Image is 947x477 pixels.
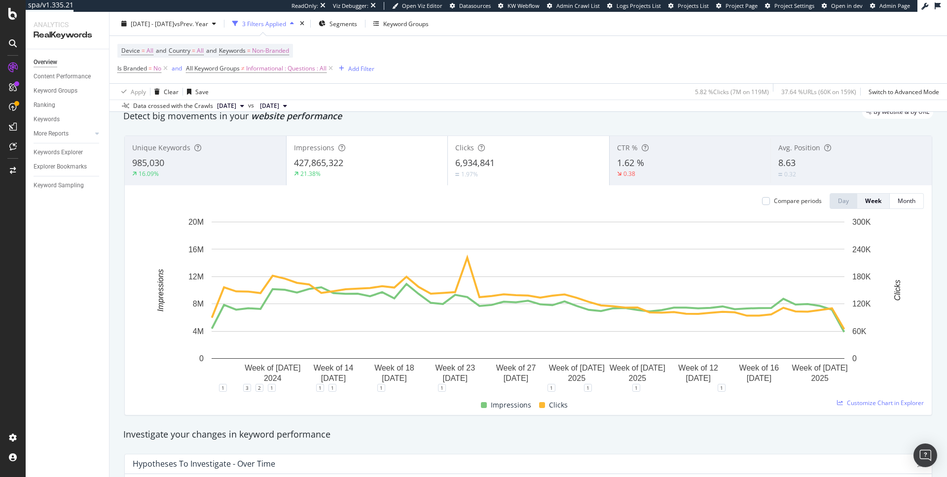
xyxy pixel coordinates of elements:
[716,2,758,10] a: Project Page
[329,19,357,28] span: Segments
[193,300,204,308] text: 8M
[300,170,321,178] div: 21.38%
[455,173,459,176] img: Equal
[217,102,236,110] span: 2025 Aug. 1st
[133,459,275,469] div: Hypotheses to Investigate - Over Time
[199,354,204,363] text: 0
[443,374,468,382] text: [DATE]
[792,364,848,372] text: Week of [DATE]
[461,170,478,178] div: 1.97%
[726,2,758,9] span: Project Page
[382,374,406,382] text: [DATE]
[568,374,585,382] text: 2025
[778,173,782,176] img: Equal
[245,364,300,372] text: Week of [DATE]
[192,46,195,55] span: =
[117,84,146,100] button: Apply
[121,46,140,55] span: Device
[195,87,209,96] div: Save
[607,2,661,10] a: Logs Projects List
[913,443,937,467] div: Open Intercom Messenger
[668,2,709,10] a: Projects List
[34,114,60,125] div: Keywords
[131,87,146,96] div: Apply
[739,364,779,372] text: Week of 16
[34,100,55,110] div: Ranking
[784,170,796,178] div: 0.32
[377,384,385,392] div: 1
[547,384,555,392] div: 1
[188,245,204,253] text: 16M
[248,101,256,110] span: vs
[879,2,910,9] span: Admin Page
[890,193,924,209] button: Month
[34,180,102,191] a: Keyword Sampling
[172,64,182,72] div: and
[718,384,726,392] div: 1
[133,102,213,110] div: Data crossed with the Crawls
[183,84,209,100] button: Save
[321,374,346,382] text: [DATE]
[852,300,871,308] text: 120K
[188,218,204,226] text: 20M
[383,19,429,28] div: Keyword Groups
[837,399,924,407] a: Customize Chart in Explorer
[34,71,102,82] a: Content Performance
[133,217,924,388] svg: A chart.
[150,84,179,100] button: Clear
[34,162,87,172] div: Explorer Bookmarks
[219,384,227,392] div: 1
[852,245,871,253] text: 240K
[213,100,248,112] button: [DATE]
[549,364,605,372] text: Week of [DATE]
[132,157,164,169] span: 985,030
[34,114,102,125] a: Keywords
[455,157,495,169] span: 6,934,841
[268,384,276,392] div: 1
[252,44,289,58] span: Non-Branded
[686,374,710,382] text: [DATE]
[898,197,915,205] div: Month
[623,170,635,178] div: 0.38
[678,2,709,9] span: Projects List
[348,64,374,72] div: Add Filter
[247,46,251,55] span: =
[172,64,182,73] button: and
[228,16,298,32] button: 3 Filters Applied
[496,364,536,372] text: Week of 27
[197,44,204,58] span: All
[34,86,77,96] div: Keyword Groups
[617,157,644,169] span: 1.62 %
[156,46,166,55] span: and
[438,384,446,392] div: 1
[219,46,246,55] span: Keywords
[610,364,665,372] text: Week of [DATE]
[774,197,822,205] div: Compare periods
[333,2,368,10] div: Viz Debugger:
[847,399,924,407] span: Customize Chart in Explorer
[508,2,540,9] span: KW Webflow
[188,273,204,281] text: 12M
[857,193,890,209] button: Week
[778,157,796,169] span: 8.63
[34,57,102,68] a: Overview
[556,2,600,9] span: Admin Crawl List
[402,2,442,9] span: Open Viz Editor
[617,2,661,9] span: Logs Projects List
[584,384,592,392] div: 1
[374,364,414,372] text: Week of 18
[246,62,327,75] span: Informational : Questions : All
[774,2,814,9] span: Project Settings
[294,157,343,169] span: 427,865,322
[547,2,600,10] a: Admin Crawl List
[34,129,92,139] a: More Reports
[146,44,153,58] span: All
[316,384,324,392] div: 1
[256,100,291,112] button: [DATE]
[156,269,165,311] text: Impressions
[139,170,159,178] div: 16.09%
[852,327,867,336] text: 60K
[865,197,881,205] div: Week
[369,16,433,32] button: Keyword Groups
